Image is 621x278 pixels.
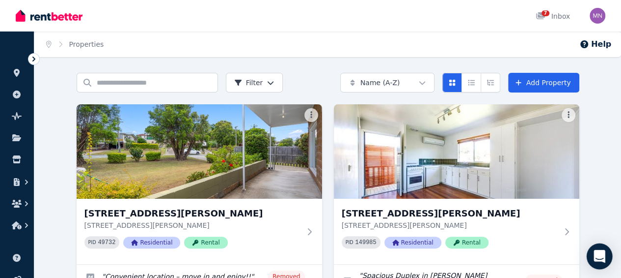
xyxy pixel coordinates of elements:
[340,73,434,93] button: Name (A-Z)
[98,239,115,246] code: 49732
[334,104,579,199] img: 1/11 Bringelly St, Arana Hills
[184,237,227,248] span: Rental
[445,237,488,248] span: Rental
[442,73,500,93] div: View options
[304,108,318,122] button: More options
[84,207,300,220] h3: [STREET_ADDRESS][PERSON_NAME]
[355,239,376,246] code: 149985
[360,78,400,88] span: Name (A-Z)
[34,31,115,57] nav: Breadcrumb
[342,207,558,220] h3: [STREET_ADDRESS][PERSON_NAME]
[536,11,570,21] div: Inbox
[587,244,613,270] div: Open Intercom Messenger
[226,73,283,93] button: Filter
[69,40,104,48] a: Properties
[88,240,96,245] small: PID
[16,8,82,23] img: RentBetter
[84,220,300,230] p: [STREET_ADDRESS][PERSON_NAME]
[384,237,441,248] span: Residential
[334,104,579,264] a: 1/11 Bringelly St, Arana Hills[STREET_ADDRESS][PERSON_NAME][STREET_ADDRESS][PERSON_NAME]PID 14998...
[234,78,263,88] span: Filter
[123,237,180,248] span: Residential
[541,10,549,16] span: 7
[590,8,605,24] img: Melinda Nizeti
[508,73,579,93] a: Add Property
[77,104,322,199] img: 1 Narellan St, Arana Hills
[579,38,611,50] button: Help
[342,220,558,230] p: [STREET_ADDRESS][PERSON_NAME]
[461,73,481,93] button: Compact list view
[481,73,500,93] button: Expanded list view
[442,73,462,93] button: Card view
[77,104,322,264] a: 1 Narellan St, Arana Hills[STREET_ADDRESS][PERSON_NAME][STREET_ADDRESS][PERSON_NAME]PID 49732Resi...
[562,108,575,122] button: More options
[346,240,353,245] small: PID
